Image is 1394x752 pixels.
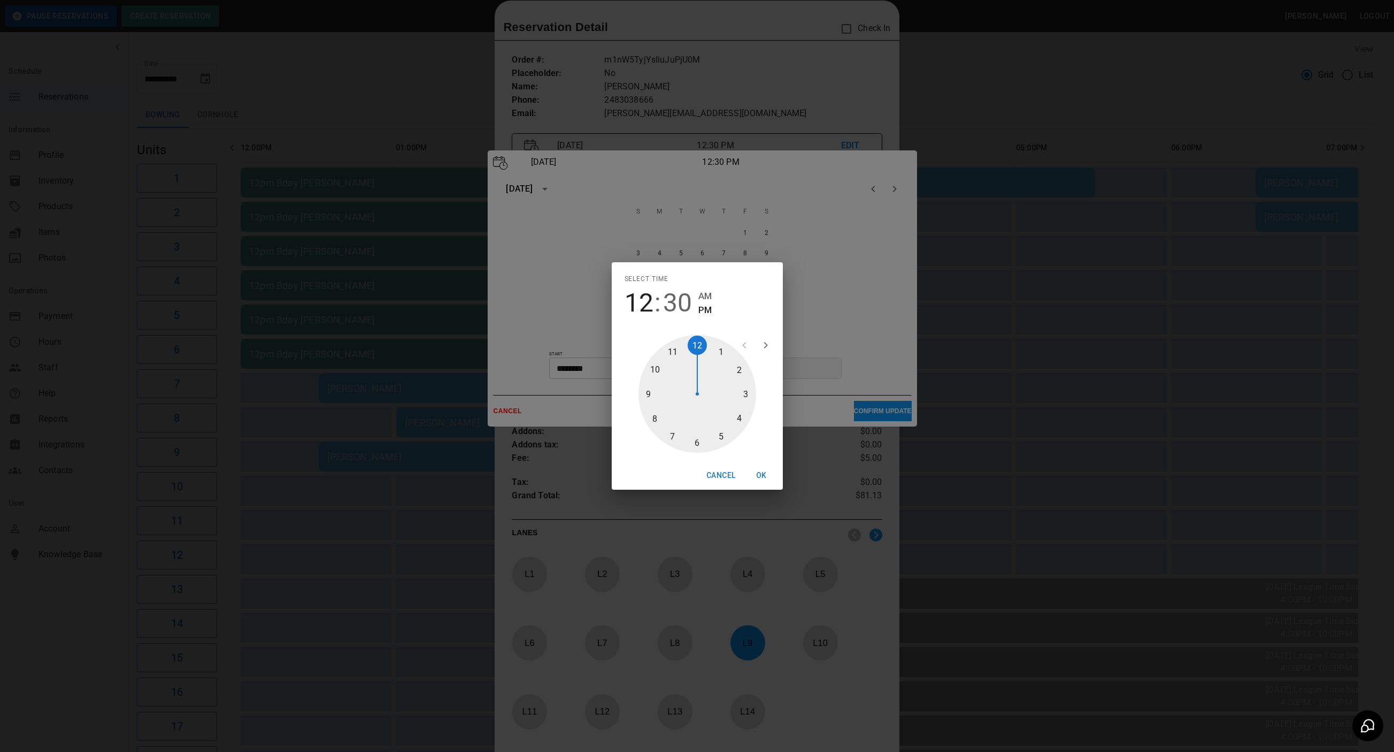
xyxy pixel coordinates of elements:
button: OK [744,466,779,485]
button: Cancel [702,466,740,485]
button: PM [698,303,712,317]
button: open next view [755,335,776,356]
span: : [654,288,661,318]
span: Select time [625,271,669,288]
button: AM [698,289,712,303]
button: 12 [625,288,653,318]
button: 30 [663,288,692,318]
